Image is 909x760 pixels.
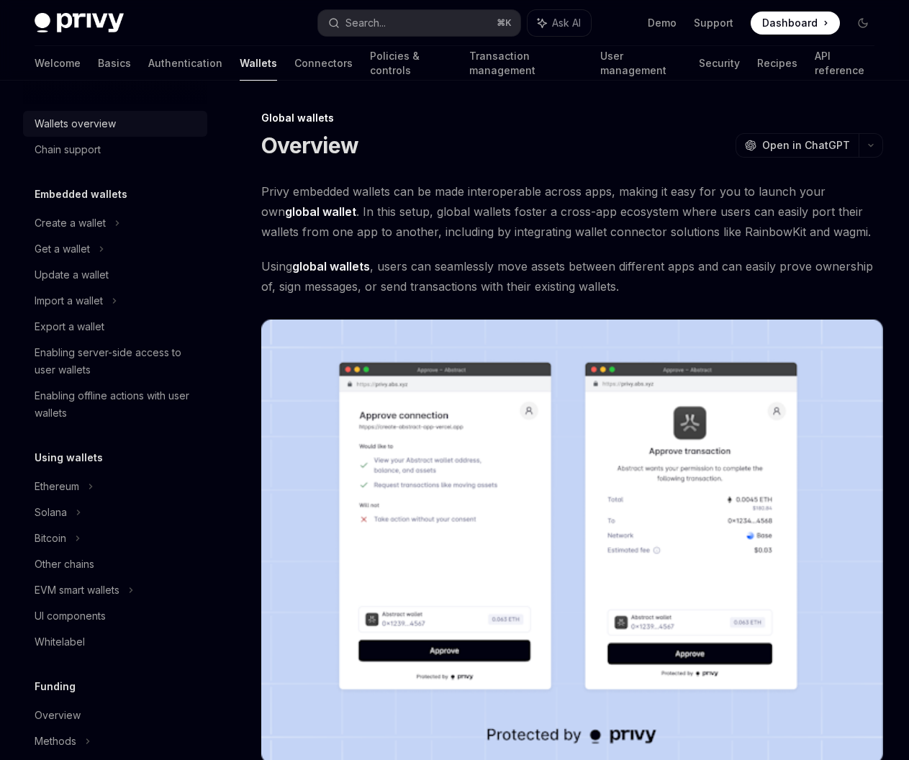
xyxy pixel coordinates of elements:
[751,12,840,35] a: Dashboard
[23,340,207,383] a: Enabling server-side access to user wallets
[35,115,116,132] div: Wallets overview
[23,137,207,163] a: Chain support
[736,133,859,158] button: Open in ChatGPT
[851,12,874,35] button: Toggle dark mode
[757,46,797,81] a: Recipes
[240,46,277,81] a: Wallets
[35,214,106,232] div: Create a wallet
[23,111,207,137] a: Wallets overview
[35,530,66,547] div: Bitcoin
[35,46,81,81] a: Welcome
[528,10,591,36] button: Ask AI
[261,111,883,125] div: Global wallets
[370,46,452,81] a: Policies & controls
[35,266,109,284] div: Update a wallet
[35,607,106,625] div: UI components
[648,16,677,30] a: Demo
[23,383,207,426] a: Enabling offline actions with user wallets
[23,262,207,288] a: Update a wallet
[318,10,520,36] button: Search...⌘K
[35,707,81,724] div: Overview
[35,733,76,750] div: Methods
[35,449,103,466] h5: Using wallets
[469,46,583,81] a: Transaction management
[35,240,90,258] div: Get a wallet
[762,16,818,30] span: Dashboard
[35,387,199,422] div: Enabling offline actions with user wallets
[285,204,356,219] strong: global wallet
[600,46,681,81] a: User management
[35,141,101,158] div: Chain support
[261,256,883,297] span: Using , users can seamlessly move assets between different apps and can easily prove ownership of...
[345,14,386,32] div: Search...
[294,46,353,81] a: Connectors
[23,314,207,340] a: Export a wallet
[762,138,850,153] span: Open in ChatGPT
[694,16,733,30] a: Support
[261,181,883,242] span: Privy embedded wallets can be made interoperable across apps, making it easy for you to launch yo...
[35,478,79,495] div: Ethereum
[23,702,207,728] a: Overview
[35,344,199,379] div: Enabling server-side access to user wallets
[261,132,358,158] h1: Overview
[35,556,94,573] div: Other chains
[98,46,131,81] a: Basics
[35,292,103,309] div: Import a wallet
[35,504,67,521] div: Solana
[35,633,85,651] div: Whitelabel
[35,582,119,599] div: EVM smart wallets
[815,46,874,81] a: API reference
[292,259,370,273] strong: global wallets
[497,17,512,29] span: ⌘ K
[23,551,207,577] a: Other chains
[35,13,124,33] img: dark logo
[552,16,581,30] span: Ask AI
[35,318,104,335] div: Export a wallet
[148,46,222,81] a: Authentication
[699,46,740,81] a: Security
[23,629,207,655] a: Whitelabel
[23,603,207,629] a: UI components
[35,186,127,203] h5: Embedded wallets
[35,678,76,695] h5: Funding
